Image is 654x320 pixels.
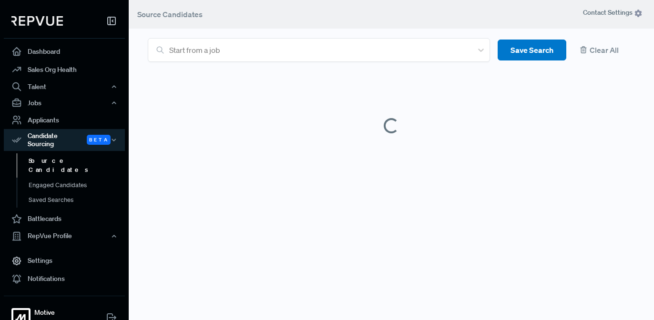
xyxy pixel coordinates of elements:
span: Contact Settings [583,8,643,18]
button: Jobs [4,95,125,111]
button: Save Search [498,40,566,61]
a: Dashboard [4,42,125,60]
strong: Motive [34,308,86,318]
a: Saved Searches [17,192,138,208]
span: Beta [87,135,111,145]
span: Source Candidates [137,10,203,19]
a: Source Candidates [17,153,138,178]
a: Sales Org Health [4,60,125,79]
a: Battlecards [4,210,125,228]
a: Settings [4,252,125,270]
button: Clear All [574,40,635,61]
img: RepVue [11,16,63,26]
a: Engaged Candidates [17,178,138,193]
button: RepVue Profile [4,228,125,244]
button: Talent [4,79,125,95]
a: Notifications [4,270,125,288]
div: Candidate Sourcing [4,129,125,151]
button: Candidate Sourcing Beta [4,129,125,151]
a: Applicants [4,111,125,129]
